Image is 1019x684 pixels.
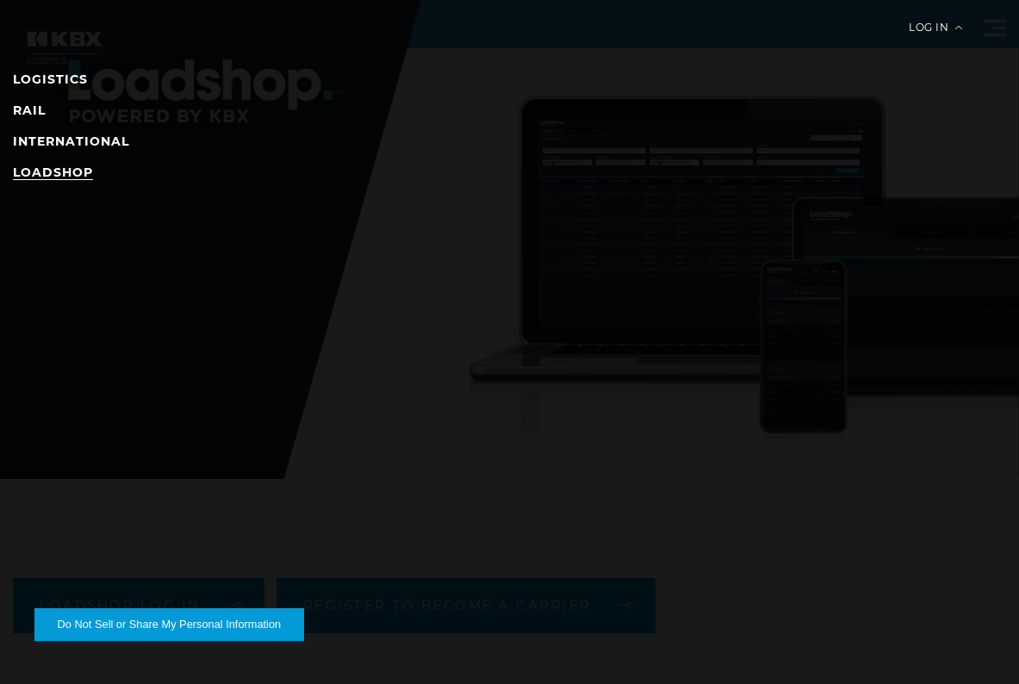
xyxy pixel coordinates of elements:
[13,103,46,118] a: RAIL
[909,22,962,46] div: Log in
[955,26,962,29] img: arrow
[13,134,129,149] a: INTERNATIONAL
[34,608,304,641] button: Do Not Sell or Share My Personal Information
[13,72,88,87] a: LOGISTICS
[13,165,93,180] a: LOADSHOP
